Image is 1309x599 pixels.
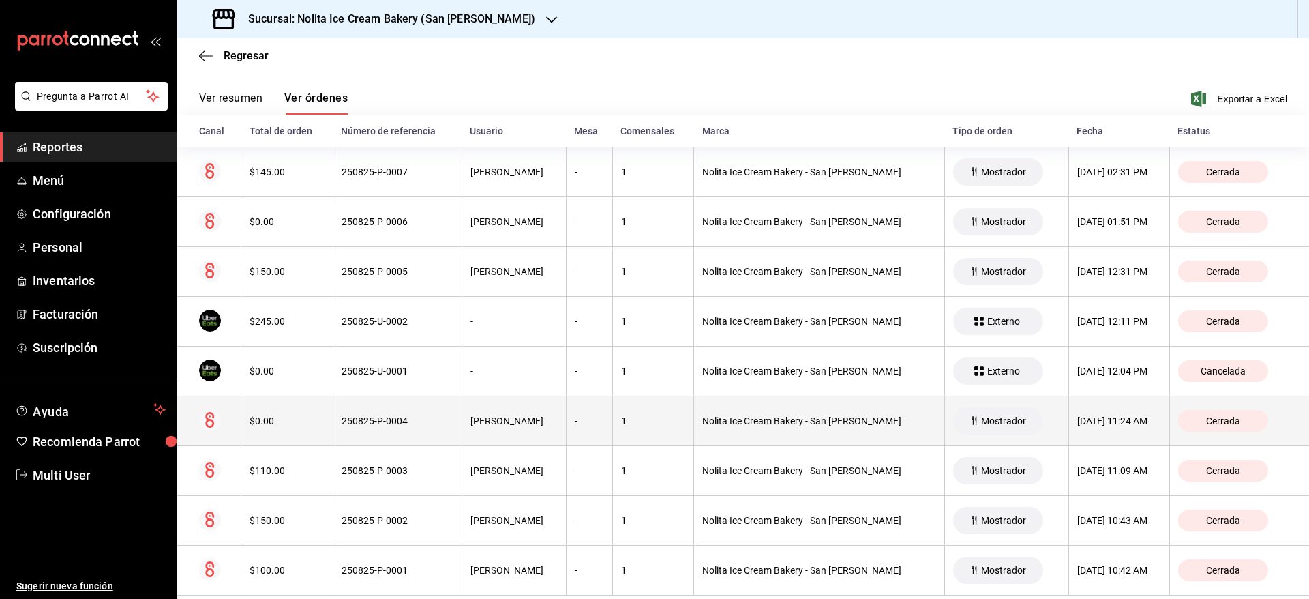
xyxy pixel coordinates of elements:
div: 250825-P-0004 [342,415,453,426]
div: Comensales [620,126,685,136]
div: $150.00 [250,266,324,277]
div: 1 [621,166,685,177]
span: Mostrador [976,415,1032,426]
div: 1 [621,565,685,576]
span: Suscripción [33,338,166,357]
span: Cerrada [1201,166,1246,177]
span: Facturación [33,305,166,323]
span: Recomienda Parrot [33,433,166,451]
span: Multi User [33,466,166,484]
div: [DATE] 12:04 PM [1077,366,1161,377]
span: Cancelada [1195,366,1251,377]
div: 250825-U-0002 [342,316,453,327]
div: $0.00 [250,216,324,227]
span: Mostrador [976,465,1032,476]
div: [PERSON_NAME] [470,266,558,277]
div: [DATE] 12:31 PM [1077,266,1161,277]
div: [PERSON_NAME] [470,565,558,576]
div: 1 [621,316,685,327]
div: - [470,366,558,377]
div: 250825-U-0001 [342,366,453,377]
div: 250825-P-0003 [342,465,453,476]
span: Sugerir nueva función [16,579,166,594]
span: Cerrada [1201,465,1246,476]
div: [DATE] 02:31 PM [1077,166,1161,177]
div: Total de orden [250,126,325,136]
div: 250825-P-0005 [342,266,453,277]
div: [DATE] 01:51 PM [1077,216,1161,227]
div: Fecha [1077,126,1161,136]
div: Nolita Ice Cream Bakery - San [PERSON_NAME] [702,565,935,576]
div: Nolita Ice Cream Bakery - San [PERSON_NAME] [702,415,935,426]
div: Número de referencia [341,126,453,136]
div: Nolita Ice Cream Bakery - San [PERSON_NAME] [702,166,935,177]
a: Pregunta a Parrot AI [10,99,168,113]
div: - [575,166,604,177]
div: Nolita Ice Cream Bakery - San [PERSON_NAME] [702,316,935,327]
div: Mesa [574,126,604,136]
span: Externo [982,366,1025,377]
div: 1 [621,266,685,277]
div: Nolita Ice Cream Bakery - San [PERSON_NAME] [702,266,935,277]
div: $110.00 [250,465,324,476]
div: $245.00 [250,316,324,327]
div: - [575,515,604,526]
div: [PERSON_NAME] [470,166,558,177]
div: - [470,316,558,327]
button: Pregunta a Parrot AI [15,82,168,111]
div: 1 [621,216,685,227]
span: Menú [33,171,166,190]
div: $0.00 [250,415,324,426]
span: Mostrador [976,166,1032,177]
div: [PERSON_NAME] [470,515,558,526]
div: - [575,266,604,277]
div: $100.00 [250,565,324,576]
div: 1 [621,465,685,476]
button: Ver resumen [199,91,262,115]
div: 1 [621,515,685,526]
span: Cerrada [1201,266,1246,277]
button: Ver órdenes [284,91,348,115]
div: 250825-P-0006 [342,216,453,227]
div: - [575,465,604,476]
div: - [575,565,604,576]
button: Exportar a Excel [1194,91,1287,107]
div: [DATE] 10:42 AM [1077,565,1161,576]
span: Pregunta a Parrot AI [37,89,147,104]
div: 250825-P-0002 [342,515,453,526]
div: - [575,366,604,377]
span: Cerrada [1201,316,1246,327]
div: [PERSON_NAME] [470,216,558,227]
div: Nolita Ice Cream Bakery - San [PERSON_NAME] [702,366,935,377]
div: Marca [702,126,936,136]
span: Configuración [33,205,166,223]
span: Reportes [33,138,166,156]
div: Estatus [1177,126,1287,136]
div: 1 [621,415,685,426]
div: $145.00 [250,166,324,177]
div: Nolita Ice Cream Bakery - San [PERSON_NAME] [702,515,935,526]
div: $0.00 [250,366,324,377]
div: [PERSON_NAME] [470,465,558,476]
div: Canal [199,126,233,136]
div: [DATE] 10:43 AM [1077,515,1161,526]
button: open_drawer_menu [150,35,161,46]
div: 1 [621,366,685,377]
span: Personal [33,238,166,257]
span: Cerrada [1201,216,1246,227]
div: Tipo de orden [952,126,1060,136]
div: [DATE] 12:11 PM [1077,316,1161,327]
div: 250825-P-0007 [342,166,453,177]
div: 250825-P-0001 [342,565,453,576]
div: Usuario [470,126,558,136]
div: - [575,316,604,327]
div: Nolita Ice Cream Bakery - San [PERSON_NAME] [702,465,935,476]
span: Regresar [224,49,269,62]
div: - [575,216,604,227]
div: [DATE] 11:24 AM [1077,415,1161,426]
span: Mostrador [976,216,1032,227]
div: $150.00 [250,515,324,526]
div: - [575,415,604,426]
button: Regresar [199,49,269,62]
